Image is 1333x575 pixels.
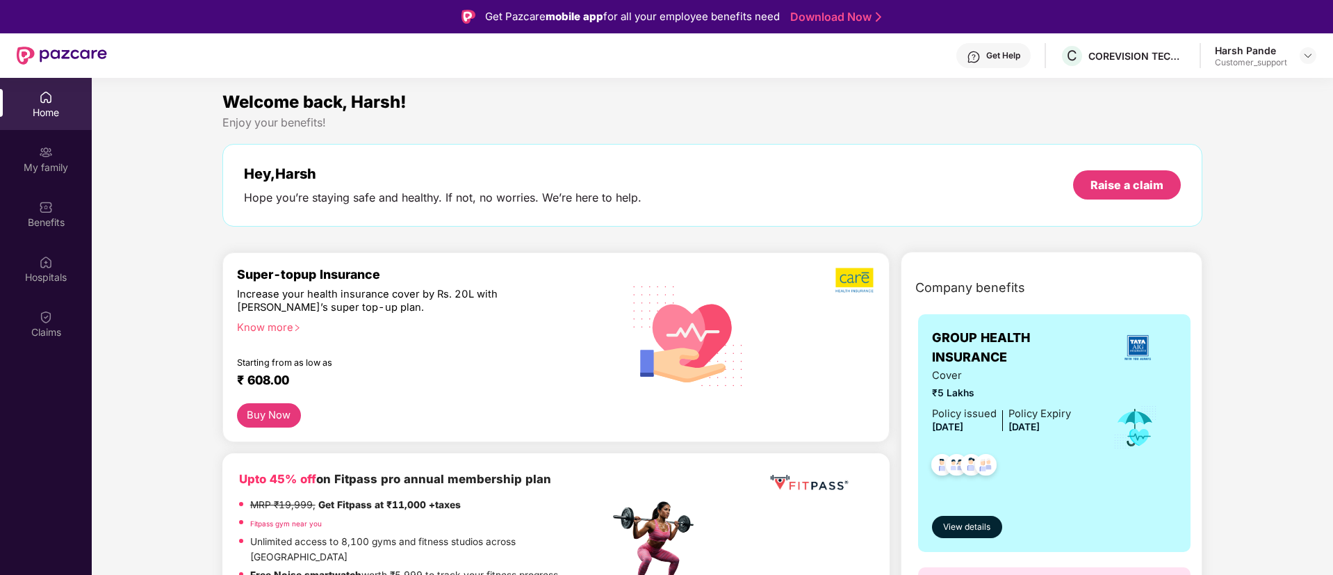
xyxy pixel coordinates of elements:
img: Stroke [876,10,881,24]
span: ₹5 Lakhs [932,386,1071,401]
div: Harsh Pande [1215,44,1287,57]
span: [DATE] [932,421,963,432]
div: Hope you’re staying safe and healthy. If not, no worries. We’re here to help. [244,191,641,205]
span: Company benefits [915,278,1025,298]
div: Super-topup Insurance [237,267,610,282]
del: MRP ₹19,999, [250,499,316,510]
img: svg+xml;base64,PHN2ZyBpZD0iQ2xhaW0iIHhtbG5zPSJodHRwOi8vd3d3LnczLm9yZy8yMDAwL3N2ZyIgd2lkdGg9IjIwIi... [39,310,53,324]
b: on Fitpass pro annual membership plan [239,472,551,486]
img: fppp.png [767,470,851,496]
img: svg+xml;base64,PHN2ZyB4bWxucz0iaHR0cDovL3d3dy53My5vcmcvMjAwMC9zdmciIHhtbG5zOnhsaW5rPSJodHRwOi8vd3... [622,268,755,403]
img: svg+xml;base64,PHN2ZyBpZD0iSG9zcGl0YWxzIiB4bWxucz0iaHR0cDovL3d3dy53My5vcmcvMjAwMC9zdmciIHdpZHRoPS... [39,255,53,269]
img: svg+xml;base64,PHN2ZyB3aWR0aD0iMjAiIGhlaWdodD0iMjAiIHZpZXdCb3g9IjAgMCAyMCAyMCIgZmlsbD0ibm9uZSIgeG... [39,145,53,159]
img: insurerLogo [1119,329,1156,366]
button: Buy Now [237,403,301,428]
span: right [293,324,301,332]
span: C [1067,47,1077,64]
div: Starting from as low as [237,357,550,367]
img: Logo [461,10,475,24]
b: Upto 45% off [239,472,316,486]
div: Policy Expiry [1008,406,1071,422]
div: Increase your health insurance cover by Rs. 20L with [PERSON_NAME]’s super top-up plan. [237,288,549,315]
div: Know more [237,321,601,331]
img: svg+xml;base64,PHN2ZyB4bWxucz0iaHR0cDovL3d3dy53My5vcmcvMjAwMC9zdmciIHdpZHRoPSI0OC45NDMiIGhlaWdodD... [954,450,988,484]
img: svg+xml;base64,PHN2ZyB4bWxucz0iaHR0cDovL3d3dy53My5vcmcvMjAwMC9zdmciIHdpZHRoPSI0OC45NDMiIGhlaWdodD... [969,450,1003,484]
a: Fitpass gym near you [250,519,322,528]
img: svg+xml;base64,PHN2ZyB4bWxucz0iaHR0cDovL3d3dy53My5vcmcvMjAwMC9zdmciIHdpZHRoPSI0OC45NDMiIGhlaWdodD... [925,450,959,484]
img: svg+xml;base64,PHN2ZyBpZD0iQmVuZWZpdHMiIHhtbG5zPSJodHRwOi8vd3d3LnczLm9yZy8yMDAwL3N2ZyIgd2lkdGg9Ij... [39,200,53,214]
img: icon [1113,405,1158,451]
p: Unlimited access to 8,100 gyms and fitness studios across [GEOGRAPHIC_DATA] [250,535,609,565]
a: Download Now [790,10,877,24]
img: b5dec4f62d2307b9de63beb79f102df3.png [835,267,875,293]
strong: mobile app [546,10,603,23]
img: svg+xml;base64,PHN2ZyBpZD0iRHJvcGRvd24tMzJ4MzIiIHhtbG5zPSJodHRwOi8vd3d3LnczLm9yZy8yMDAwL3N2ZyIgd2... [1302,50,1314,61]
strong: Get Fitpass at ₹11,000 +taxes [318,499,461,510]
div: Customer_support [1215,57,1287,68]
span: GROUP HEALTH INSURANCE [932,328,1098,368]
div: ₹ 608.00 [237,373,596,389]
span: View details [943,521,990,534]
div: Hey, Harsh [244,165,641,182]
div: Enjoy your benefits! [222,115,1203,130]
div: Get Help [986,50,1020,61]
div: Get Pazcare for all your employee benefits need [485,8,780,25]
div: Raise a claim [1090,177,1163,193]
img: svg+xml;base64,PHN2ZyB4bWxucz0iaHR0cDovL3d3dy53My5vcmcvMjAwMC9zdmciIHdpZHRoPSI0OC45MTUiIGhlaWdodD... [940,450,974,484]
img: svg+xml;base64,PHN2ZyBpZD0iSGVscC0zMngzMiIgeG1sbnM9Imh0dHA6Ly93d3cudzMub3JnLzIwMDAvc3ZnIiB3aWR0aD... [967,50,981,64]
div: COREVISION TECHNOLOGY PRIVATE LIMITED [1088,49,1186,63]
button: View details [932,516,1002,538]
img: New Pazcare Logo [17,47,107,65]
span: Cover [932,368,1071,384]
img: svg+xml;base64,PHN2ZyBpZD0iSG9tZSIgeG1sbnM9Imh0dHA6Ly93d3cudzMub3JnLzIwMDAvc3ZnIiB3aWR0aD0iMjAiIG... [39,90,53,104]
span: Welcome back, Harsh! [222,92,407,112]
div: Policy issued [932,406,997,422]
span: [DATE] [1008,421,1040,432]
